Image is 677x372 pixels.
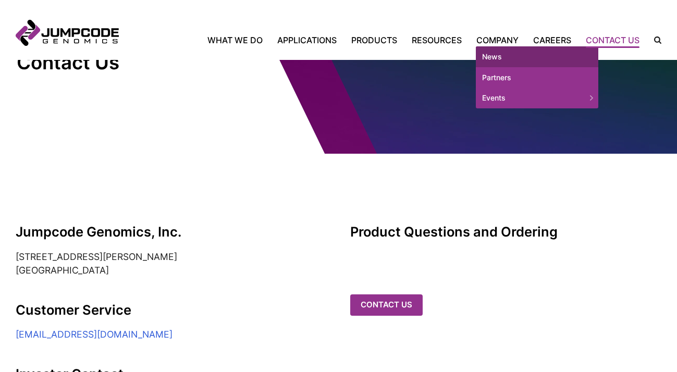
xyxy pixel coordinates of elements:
a: [EMAIL_ADDRESS][DOMAIN_NAME] [16,329,173,340]
a: Contact us [350,294,423,316]
a: Careers [526,34,578,46]
h3: Product Questions and Ordering [350,224,661,239]
h2: Jumpcode Genomics, Inc. [16,224,327,239]
nav: Primary Navigation [119,34,647,46]
a: Contact Us [578,34,647,46]
label: Search the site. [647,36,661,44]
a: Partners [476,67,598,88]
a: Events [476,88,598,108]
a: Applications [270,34,344,46]
a: Products [344,34,404,46]
a: News [476,46,598,67]
a: Resources [404,34,469,46]
h1: Contact Us [17,51,191,75]
a: What We Do [207,34,270,46]
h2: Customer Service [16,302,327,317]
a: Company [469,34,526,46]
address: [STREET_ADDRESS][PERSON_NAME] [GEOGRAPHIC_DATA] [16,250,327,278]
